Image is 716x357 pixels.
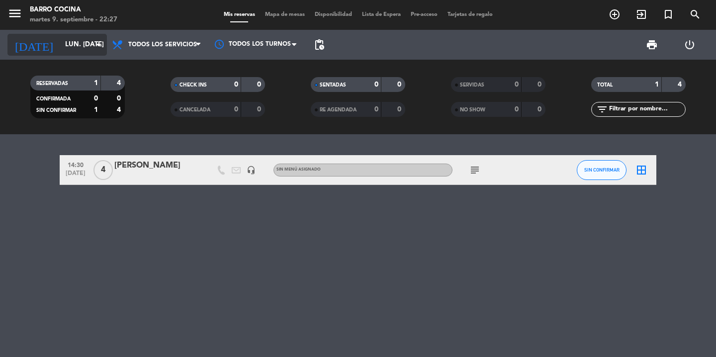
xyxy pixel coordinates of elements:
strong: 0 [234,106,238,113]
span: Sin menú asignado [276,168,321,172]
span: CONFIRMADA [36,96,71,101]
i: headset_mic [247,166,256,175]
i: search [689,8,701,20]
strong: 0 [257,81,263,88]
span: Mapa de mesas [260,12,310,17]
span: CANCELADA [179,107,210,112]
span: CHECK INS [179,83,207,88]
strong: 0 [374,81,378,88]
i: add_circle_outline [609,8,621,20]
button: menu [7,6,22,24]
i: [DATE] [7,34,60,56]
strong: 1 [94,106,98,113]
strong: 0 [397,81,403,88]
span: NO SHOW [460,107,485,112]
span: Tarjetas de regalo [443,12,498,17]
span: TOTAL [597,83,613,88]
strong: 0 [537,106,543,113]
div: martes 9. septiembre - 22:27 [30,15,117,25]
strong: 0 [515,106,519,113]
i: menu [7,6,22,21]
span: RE AGENDADA [320,107,357,112]
i: turned_in_not [662,8,674,20]
i: exit_to_app [635,8,647,20]
strong: 1 [655,81,659,88]
strong: 0 [515,81,519,88]
strong: 0 [537,81,543,88]
div: Barro Cocina [30,5,117,15]
span: 4 [93,160,113,180]
strong: 0 [257,106,263,113]
strong: 0 [397,106,403,113]
span: Todos los servicios [128,41,197,48]
button: SIN CONFIRMAR [577,160,626,180]
span: Mis reservas [219,12,260,17]
strong: 0 [94,95,98,102]
span: SIN CONFIRMAR [36,108,76,113]
i: arrow_drop_down [92,39,104,51]
span: RESERVADAS [36,81,68,86]
div: LOG OUT [671,30,709,60]
span: print [646,39,658,51]
span: Disponibilidad [310,12,357,17]
strong: 1 [94,80,98,87]
i: power_settings_new [684,39,696,51]
strong: 0 [374,106,378,113]
strong: 4 [117,106,123,113]
span: Lista de Espera [357,12,406,17]
span: SIN CONFIRMAR [584,167,620,173]
span: SENTADAS [320,83,346,88]
input: Filtrar por nombre... [608,104,685,115]
span: pending_actions [313,39,325,51]
span: [DATE] [63,170,88,181]
span: Pre-acceso [406,12,443,17]
strong: 4 [117,80,123,87]
strong: 0 [234,81,238,88]
span: 14:30 [63,159,88,170]
i: filter_list [596,103,608,115]
i: border_all [635,164,647,176]
strong: 4 [678,81,684,88]
strong: 0 [117,95,123,102]
i: subject [469,164,481,176]
span: SERVIDAS [460,83,484,88]
div: [PERSON_NAME] [114,159,199,172]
